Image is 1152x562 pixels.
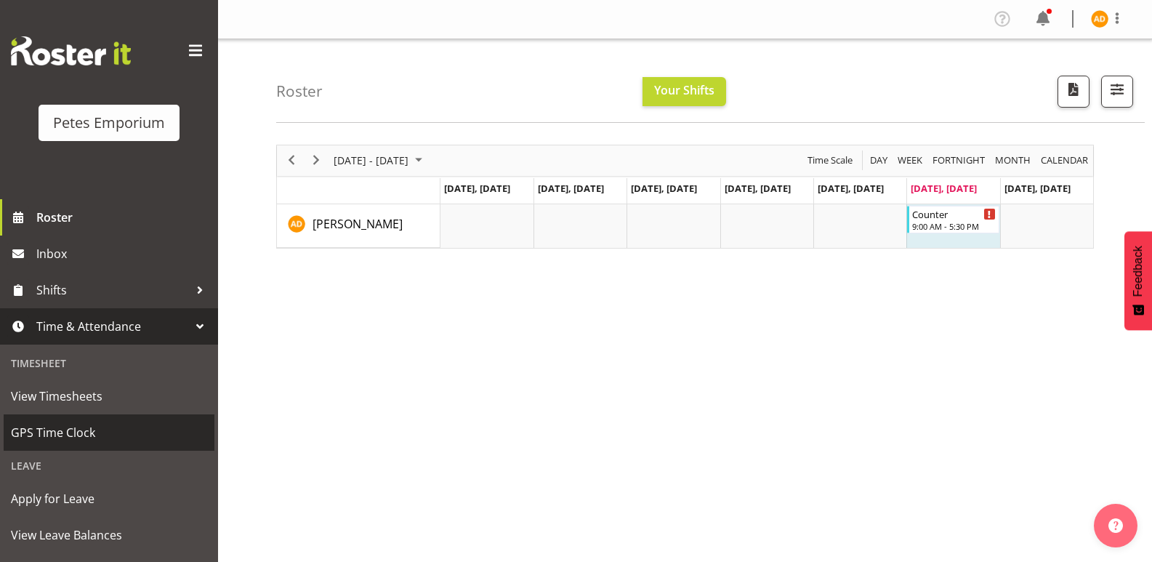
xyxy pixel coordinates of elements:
[279,145,304,176] div: previous period
[282,151,302,169] button: Previous
[1091,10,1108,28] img: amelia-denz7002.jpg
[4,451,214,481] div: Leave
[444,182,510,195] span: [DATE], [DATE]
[994,151,1032,169] span: Month
[4,378,214,414] a: View Timesheets
[276,145,1094,249] div: Timeline Week of October 4, 2025
[4,348,214,378] div: Timesheet
[4,481,214,517] a: Apply for Leave
[868,151,890,169] button: Timeline Day
[805,151,855,169] button: Time Scale
[36,206,211,228] span: Roster
[1108,518,1123,533] img: help-xxl-2.png
[896,151,924,169] span: Week
[912,206,995,221] div: Counter
[277,204,440,248] td: Amelia Denz resource
[276,83,323,100] h4: Roster
[1124,231,1152,330] button: Feedback - Show survey
[895,151,925,169] button: Timeline Week
[1058,76,1089,108] button: Download a PDF of the roster according to the set date range.
[1101,76,1133,108] button: Filter Shifts
[11,422,207,443] span: GPS Time Clock
[1039,151,1091,169] button: Month
[36,316,189,337] span: Time & Attendance
[912,220,995,232] div: 9:00 AM - 5:30 PM
[631,182,697,195] span: [DATE], [DATE]
[307,151,326,169] button: Next
[36,279,189,301] span: Shifts
[1132,246,1145,297] span: Feedback
[11,385,207,407] span: View Timesheets
[11,488,207,510] span: Apply for Leave
[440,204,1093,248] table: Timeline Week of October 4, 2025
[1039,151,1089,169] span: calendar
[911,182,977,195] span: [DATE], [DATE]
[1004,182,1071,195] span: [DATE], [DATE]
[993,151,1034,169] button: Timeline Month
[329,145,431,176] div: Sep 29 - Oct 05, 2025
[11,524,207,546] span: View Leave Balances
[654,82,714,98] span: Your Shifts
[4,414,214,451] a: GPS Time Clock
[313,216,403,232] span: [PERSON_NAME]
[11,36,131,65] img: Rosterit website logo
[643,77,726,106] button: Your Shifts
[538,182,604,195] span: [DATE], [DATE]
[304,145,329,176] div: next period
[931,151,986,169] span: Fortnight
[725,182,791,195] span: [DATE], [DATE]
[4,517,214,553] a: View Leave Balances
[907,206,999,233] div: Amelia Denz"s event - Counter Begin From Saturday, October 4, 2025 at 9:00:00 AM GMT+13:00 Ends A...
[806,151,854,169] span: Time Scale
[36,243,211,265] span: Inbox
[331,151,429,169] button: October 2025
[930,151,988,169] button: Fortnight
[53,112,165,134] div: Petes Emporium
[332,151,410,169] span: [DATE] - [DATE]
[818,182,884,195] span: [DATE], [DATE]
[869,151,889,169] span: Day
[313,215,403,233] a: [PERSON_NAME]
